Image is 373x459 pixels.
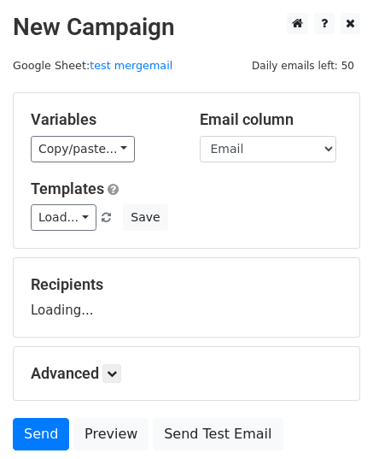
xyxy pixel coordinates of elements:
[31,179,104,197] a: Templates
[31,364,342,383] h5: Advanced
[123,204,167,231] button: Save
[31,204,96,231] a: Load...
[31,275,342,320] div: Loading...
[90,59,172,72] a: test mergemail
[200,110,343,129] h5: Email column
[153,418,283,450] a: Send Test Email
[31,110,174,129] h5: Variables
[31,136,135,162] a: Copy/paste...
[13,418,69,450] a: Send
[13,13,360,42] h2: New Campaign
[246,59,360,72] a: Daily emails left: 50
[246,56,360,75] span: Daily emails left: 50
[31,275,342,294] h5: Recipients
[13,59,172,72] small: Google Sheet:
[73,418,149,450] a: Preview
